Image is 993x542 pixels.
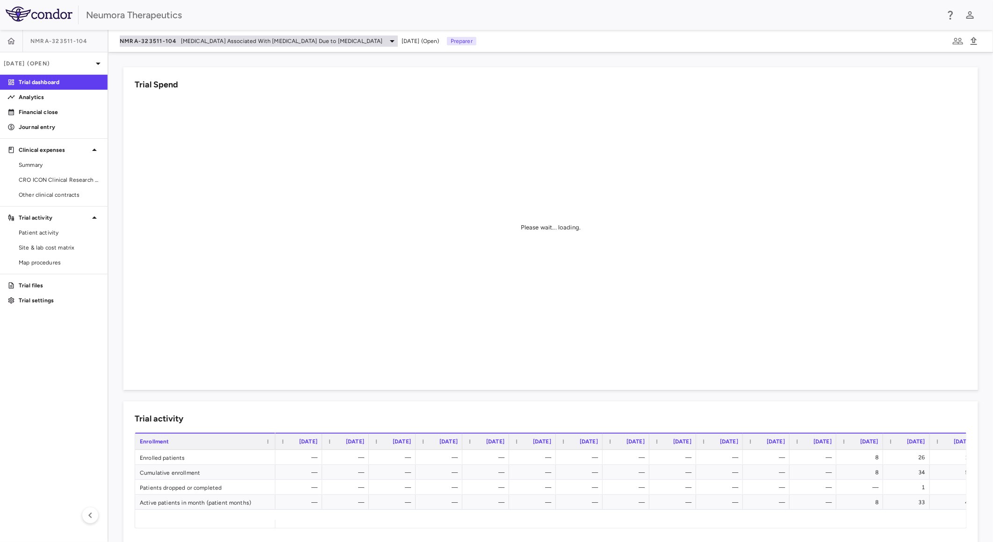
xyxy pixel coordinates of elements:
[518,495,551,510] div: —
[19,228,100,237] span: Patient activity
[705,450,738,465] div: —
[892,495,925,510] div: 33
[439,438,458,445] span: [DATE]
[798,465,832,480] div: —
[19,258,100,267] span: Map procedures
[658,480,691,495] div: —
[751,450,785,465] div: —
[751,465,785,480] div: —
[135,480,275,494] div: Patients dropped or completed
[518,450,551,465] div: —
[135,450,275,464] div: Enrolled patients
[447,37,476,45] p: Preparer
[798,495,832,510] div: —
[521,223,581,232] div: Please wait... loading.
[845,450,878,465] div: 8
[533,438,551,445] span: [DATE]
[751,495,785,510] div: —
[611,450,645,465] div: —
[331,465,364,480] div: —
[284,465,317,480] div: —
[658,495,691,510] div: —
[954,438,972,445] span: [DATE]
[845,480,878,495] div: —
[938,480,972,495] div: 8
[135,413,183,425] h6: Trial activity
[892,480,925,495] div: 1
[518,480,551,495] div: —
[284,450,317,465] div: —
[564,450,598,465] div: —
[424,450,458,465] div: —
[626,438,645,445] span: [DATE]
[705,495,738,510] div: —
[19,281,100,290] p: Trial files
[845,465,878,480] div: 8
[486,438,504,445] span: [DATE]
[564,480,598,495] div: —
[284,495,317,510] div: —
[402,37,439,45] span: [DATE] (Open)
[611,480,645,495] div: —
[135,495,275,509] div: Active patients in month (patient months)
[860,438,878,445] span: [DATE]
[751,480,785,495] div: —
[393,438,411,445] span: [DATE]
[331,450,364,465] div: —
[564,465,598,480] div: —
[19,296,100,305] p: Trial settings
[424,495,458,510] div: —
[938,465,972,480] div: 52
[798,450,832,465] div: —
[471,465,504,480] div: —
[284,480,317,495] div: —
[767,438,785,445] span: [DATE]
[19,78,100,86] p: Trial dashboard
[299,438,317,445] span: [DATE]
[798,480,832,495] div: —
[331,495,364,510] div: —
[135,78,178,91] h6: Trial Spend
[30,37,88,45] span: NMRA-323511-104
[705,480,738,495] div: —
[377,495,411,510] div: —
[86,8,939,22] div: Neumora Therapeutics
[705,465,738,480] div: —
[19,93,100,101] p: Analytics
[845,495,878,510] div: 8
[611,465,645,480] div: —
[19,108,100,116] p: Financial close
[471,495,504,510] div: —
[331,480,364,495] div: —
[471,450,504,465] div: —
[518,465,551,480] div: —
[19,191,100,199] span: Other clinical contracts
[140,438,169,445] span: Enrollment
[19,146,89,154] p: Clinical expenses
[377,450,411,465] div: —
[19,161,100,169] span: Summary
[19,123,100,131] p: Journal entry
[673,438,691,445] span: [DATE]
[19,176,100,184] span: CRO ICON Clinical Research Limited
[19,243,100,252] span: Site & lab cost matrix
[377,480,411,495] div: —
[580,438,598,445] span: [DATE]
[892,450,925,465] div: 26
[813,438,832,445] span: [DATE]
[938,450,972,465] div: 18
[564,495,598,510] div: —
[424,480,458,495] div: —
[346,438,364,445] span: [DATE]
[6,7,72,21] img: logo-full-BYUhSk78.svg
[892,465,925,480] div: 34
[658,465,691,480] div: —
[720,438,738,445] span: [DATE]
[120,37,177,45] span: NMRA-323511-104
[4,59,93,68] p: [DATE] (Open)
[658,450,691,465] div: —
[19,214,89,222] p: Trial activity
[907,438,925,445] span: [DATE]
[424,465,458,480] div: —
[611,495,645,510] div: —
